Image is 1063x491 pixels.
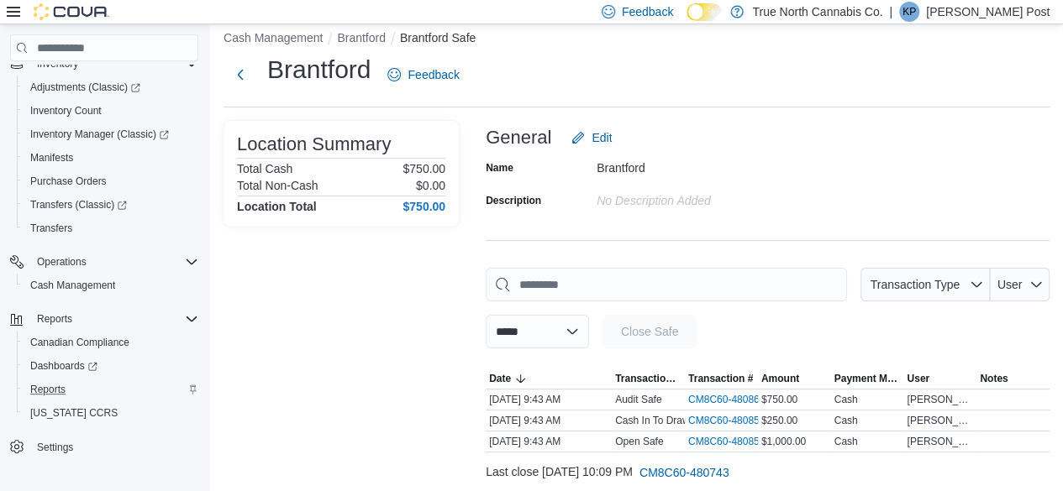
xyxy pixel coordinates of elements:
[24,403,124,423] a: [US_STATE] CCRS
[597,154,822,175] div: Brantford
[889,2,892,22] p: |
[926,2,1050,22] p: [PERSON_NAME] Post
[381,58,466,91] a: Feedback
[830,368,903,389] button: Payment Methods
[486,268,847,301] input: This is a search bar. As you type, the results lower in the page will automatically filter.
[416,179,445,192] p: $0.00
[17,193,205,217] a: Transfers (Classic)
[30,359,97,373] span: Dashboards
[633,456,736,489] button: CM8C60-480743
[237,179,318,192] h6: Total Non-Cash
[899,2,919,22] div: Kierra Post
[30,175,107,188] span: Purchase Orders
[903,368,976,389] button: User
[403,200,445,213] h4: $750.00
[34,3,109,20] img: Cova
[685,368,758,389] button: Transaction #
[688,435,778,448] a: CM8C60-480856External link
[30,81,140,94] span: Adjustments (Classic)
[907,393,973,406] span: [PERSON_NAME] Post
[17,76,205,99] a: Adjustments (Classic)
[761,414,797,427] span: $250.00
[486,161,513,175] label: Name
[24,332,136,353] a: Canadian Compliance
[980,372,1008,385] span: Notes
[603,315,697,348] button: Close Safe
[17,378,205,401] button: Reports
[486,194,541,207] label: Description
[24,275,122,295] a: Cash Management
[834,372,900,385] span: Payment Methods
[403,162,445,175] p: $750.00
[761,435,806,448] span: $1,000.00
[997,278,1023,291] span: User
[30,383,66,396] span: Reports
[30,151,73,165] span: Manifests
[3,250,205,274] button: Operations
[30,309,79,329] button: Reports
[639,464,729,481] span: CM8C60-480743
[834,435,857,448] div: Cash
[615,435,663,448] p: Open Safe
[3,435,205,459] button: Settings
[17,123,205,146] a: Inventory Manager (Classic)
[24,379,72,400] a: Reports
[37,255,87,269] span: Operations
[224,29,1050,50] nav: An example of EuiBreadcrumbs
[24,195,198,215] span: Transfers (Classic)
[834,414,857,427] div: Cash
[24,148,80,168] a: Manifests
[687,21,687,22] span: Dark Mode
[486,128,551,148] h3: General
[17,146,205,170] button: Manifests
[612,368,685,389] button: Transaction Type
[24,77,147,97] a: Adjustments (Classic)
[30,279,115,292] span: Cash Management
[30,436,198,457] span: Settings
[30,336,129,349] span: Canadian Compliance
[486,431,612,452] div: [DATE] 9:43 AM
[24,77,198,97] span: Adjustments (Classic)
[30,198,127,212] span: Transfers (Classic)
[24,124,198,144] span: Inventory Manager (Classic)
[224,58,257,91] button: Next
[237,162,292,175] h6: Total Cash
[907,372,929,385] span: User
[24,275,198,295] span: Cash Management
[615,414,749,427] p: Cash In To Drawer (Drawer 1)
[24,124,176,144] a: Inventory Manager (Classic)
[3,307,205,331] button: Reports
[37,441,73,454] span: Settings
[337,31,386,44] button: Brantford
[400,31,476,44] button: Brantford Safe
[37,312,72,326] span: Reports
[592,129,612,146] span: Edit
[615,393,661,406] p: Audit Safe
[621,323,678,340] span: Close Safe
[688,393,778,406] a: CM8C60-480860External link
[902,2,916,22] span: KP
[24,101,108,121] a: Inventory Count
[24,195,134,215] a: Transfers (Classic)
[486,368,612,389] button: Date
[761,393,797,406] span: $750.00
[237,134,391,154] h3: Location Summary
[30,252,198,272] span: Operations
[30,222,72,235] span: Transfers
[30,406,118,420] span: [US_STATE] CCRS
[24,148,198,168] span: Manifests
[24,171,198,191] span: Purchase Orders
[30,437,80,457] a: Settings
[17,217,205,240] button: Transfers
[17,170,205,193] button: Purchase Orders
[486,456,1050,489] div: Last close [DATE] 10:09 PM
[622,3,673,20] span: Feedback
[687,3,722,21] input: Dark Mode
[24,356,104,376] a: Dashboards
[761,372,799,385] span: Amount
[30,104,102,118] span: Inventory Count
[597,187,822,207] div: No Description added
[990,268,1050,301] button: User
[24,356,198,376] span: Dashboards
[30,128,169,141] span: Inventory Manager (Classic)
